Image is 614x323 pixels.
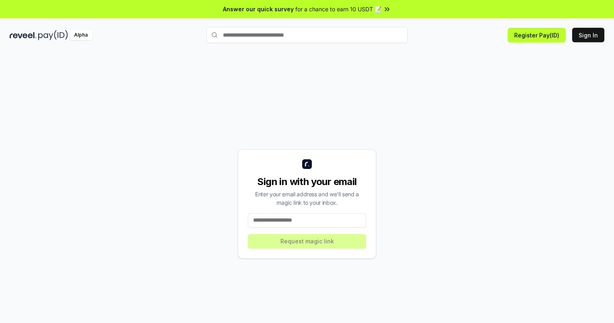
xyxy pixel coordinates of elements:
span: Answer our quick survey [223,5,294,13]
img: reveel_dark [10,30,37,40]
img: pay_id [38,30,68,40]
span: for a chance to earn 10 USDT 📝 [295,5,381,13]
div: Sign in with your email [248,175,366,188]
div: Alpha [70,30,92,40]
button: Register Pay(ID) [508,28,566,42]
img: logo_small [302,159,312,169]
button: Sign In [572,28,604,42]
div: Enter your email address and we’ll send a magic link to your inbox. [248,190,366,207]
